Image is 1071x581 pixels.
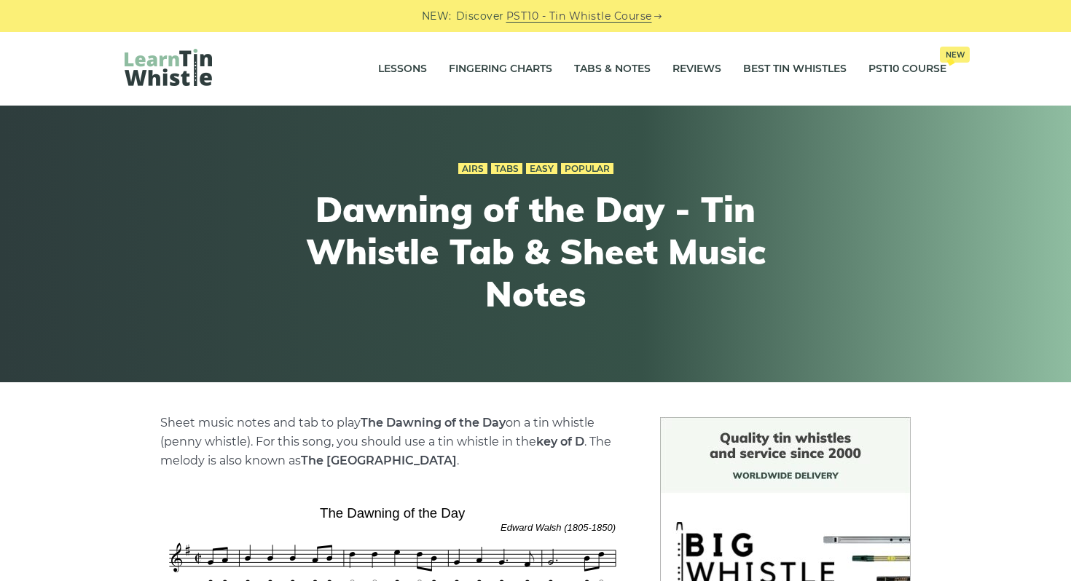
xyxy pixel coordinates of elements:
strong: The [GEOGRAPHIC_DATA] [301,454,457,467]
a: Easy [526,163,557,175]
a: Reviews [672,51,721,87]
a: Tabs [491,163,522,175]
a: Lessons [378,51,427,87]
img: LearnTinWhistle.com [125,49,212,86]
h1: Dawning of the Day - Tin Whistle Tab & Sheet Music Notes [267,189,804,315]
a: Tabs & Notes [574,51,651,87]
a: Airs [458,163,487,175]
a: Fingering Charts [449,51,552,87]
p: Sheet music notes and tab to play on a tin whistle (penny whistle). For this song, you should use... [160,414,625,470]
a: PST10 CourseNew [868,51,946,87]
a: Best Tin Whistles [743,51,847,87]
a: Popular [561,163,613,175]
strong: key of D [536,435,584,448]
span: New [940,47,970,63]
strong: The Dawning of the Day [361,416,506,430]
